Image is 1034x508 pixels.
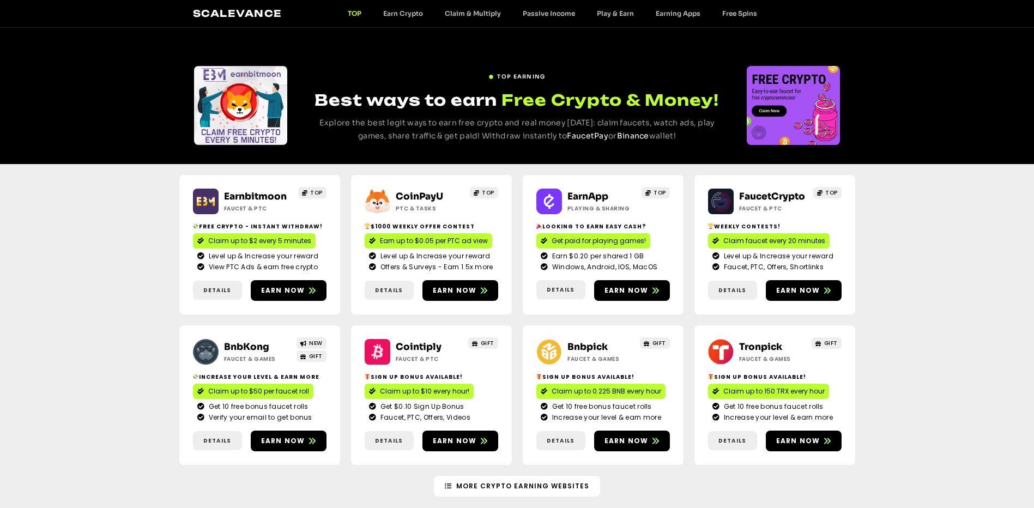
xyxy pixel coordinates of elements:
span: Details [718,286,746,294]
a: More Crypto Earning Websites [434,476,600,497]
span: Earn up to $0.05 per PTC ad view [380,236,488,246]
h2: Playing & Sharing [567,204,636,213]
a: GIFT [812,337,842,349]
a: FaucetPay [567,131,608,141]
h2: $1000 Weekly Offer contest [365,222,498,231]
h2: Looking to Earn Easy Cash? [536,222,670,231]
span: TOP [482,189,494,197]
a: Binance [617,131,649,141]
a: Earning Apps [645,9,711,17]
span: Faucet, PTC, Offers, Shortlinks [721,262,824,272]
span: TOP [654,189,666,197]
a: Free Spins [711,9,768,17]
span: Earn now [261,286,305,295]
span: Details [203,437,231,445]
a: Claim faucet every 20 minutes [708,233,830,249]
a: Claim & Multiply [434,9,512,17]
h2: ptc & Tasks [396,204,464,213]
a: GIFT [468,337,498,349]
img: 🎁 [365,374,370,379]
span: Claim up to 150 TRX every hour [723,386,825,396]
h2: Faucet & Games [224,355,292,363]
a: Claim up to 150 TRX every hour [708,384,829,399]
span: Get 10 free bonus faucet rolls [549,402,652,412]
span: Details [547,286,575,294]
span: Earn now [261,436,305,446]
img: 🏆 [365,223,370,229]
a: TOP [337,9,372,17]
span: Earn now [604,436,649,446]
a: EarnApp [567,191,608,202]
span: GIFT [481,339,494,347]
span: Level up & Increase your reward [378,251,490,261]
a: Earnbitmoon [224,191,287,202]
a: Details [708,281,757,300]
a: Details [365,431,414,450]
span: Get 10 free bonus faucet rolls [206,402,309,412]
span: TOP [310,189,323,197]
img: 🏆 [708,223,713,229]
span: Claim up to 0.225 BNB every hour [552,386,661,396]
a: TOP [642,187,670,198]
a: Earn Crypto [372,9,434,17]
a: Earn now [422,431,498,451]
span: Claim up to $2 every 5 minutes [208,236,311,246]
h2: Faucet & Games [567,355,636,363]
span: GIFT [652,339,666,347]
span: Windows, Android, IOS, MacOS [549,262,657,272]
a: Earn now [251,280,326,301]
a: Details [536,280,585,299]
span: Increase your level & earn more [721,413,833,422]
span: Earn now [433,286,477,295]
span: NEW [309,339,323,347]
a: Cointiply [396,341,442,353]
h2: Sign Up Bonus Available! [708,373,842,381]
a: Earn now [422,280,498,301]
span: Level up & Increase your reward [721,251,833,261]
span: Best ways to earn [315,90,497,110]
h2: Increase your level & earn more [193,373,326,381]
a: GIFT [297,350,326,362]
span: Details [547,437,575,445]
a: Earn now [594,280,670,301]
a: Earn now [766,431,842,451]
span: Details [203,286,231,294]
h2: Sign up bonus available! [365,373,498,381]
h2: Free crypto - Instant withdraw! [193,222,326,231]
span: Claim faucet every 20 minutes [723,236,825,246]
span: Free Crypto & Money! [501,89,719,111]
img: 🎁 [536,374,542,379]
a: Scalevance [193,8,282,19]
a: Details [708,431,757,450]
span: Increase your level & earn more [549,413,661,422]
a: Earn now [594,431,670,451]
a: BnbKong [224,341,269,353]
img: 💸 [193,223,198,229]
h2: Faucet & PTC [396,355,464,363]
span: GIFT [824,339,838,347]
img: 🎉 [536,223,542,229]
h2: Faucet & Games [739,355,807,363]
span: Earn now [776,286,820,295]
span: Earn now [433,436,477,446]
span: Claim up to $10 every hour! [380,386,469,396]
span: Details [375,286,403,294]
span: Earn now [604,286,649,295]
span: Earn now [776,436,820,446]
span: View PTC Ads & earn free crypto [206,262,318,272]
span: Claim up to $50 per faucet roll [208,386,309,396]
span: TOP [825,189,838,197]
a: Passive Income [512,9,586,17]
a: TOP [298,187,326,198]
span: Get paid for playing games! [552,236,646,246]
img: 🎁 [708,374,713,379]
a: Claim up to $2 every 5 minutes [193,233,316,249]
span: Faucet, PTC, Offers, Videos [378,413,470,422]
a: NEW [297,337,326,349]
a: Details [193,431,242,450]
span: Get $0.10 Sign Up Bonus [378,402,464,412]
span: TOP EARNING [497,72,545,81]
a: Details [365,281,414,300]
a: Play & Earn [586,9,645,17]
a: Bnbpick [567,341,608,353]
